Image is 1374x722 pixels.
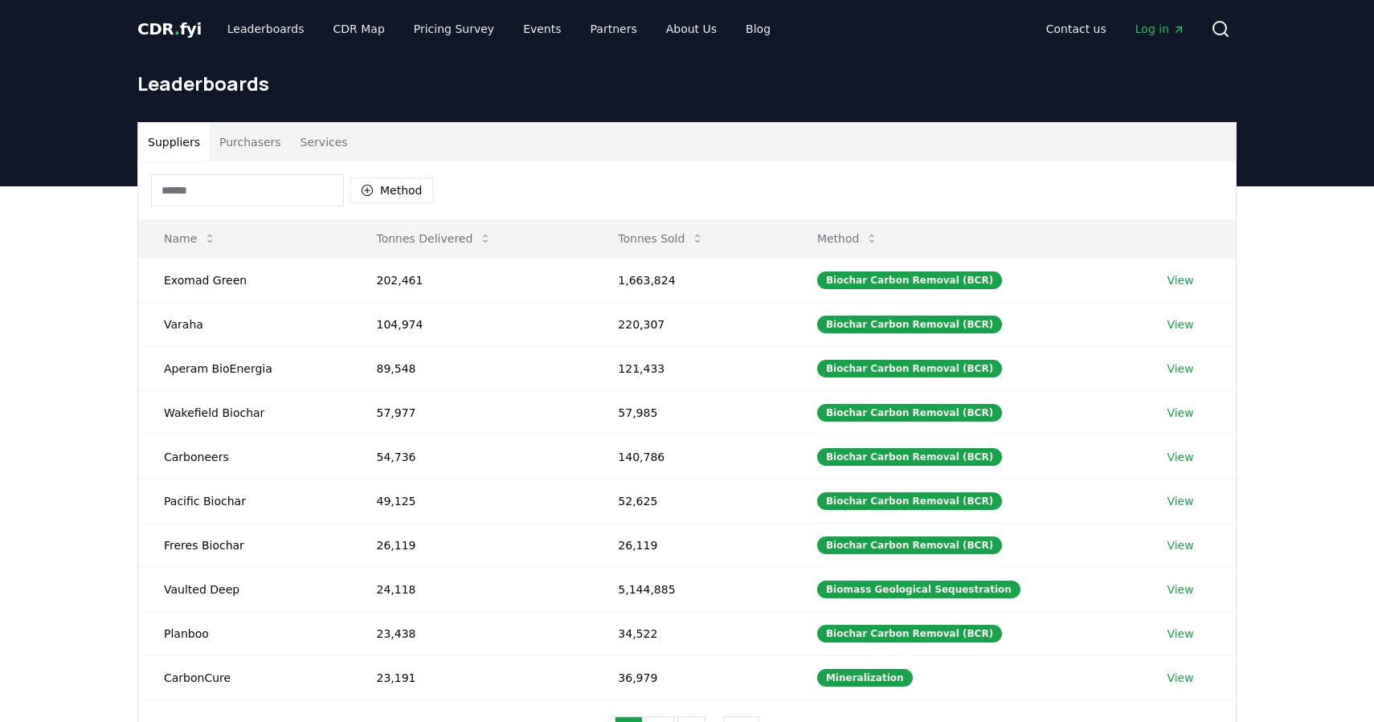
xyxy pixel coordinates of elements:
[363,222,505,255] button: Tonnes Delivered
[592,567,791,611] td: 5,144,885
[1167,272,1193,288] a: View
[592,390,791,434] td: 57,985
[138,567,350,611] td: Vaulted Deep
[817,316,1002,333] div: Biochar Carbon Removal (BCR)
[350,523,592,567] td: 26,119
[138,523,350,567] td: Freres Biochar
[138,434,350,479] td: Carboneers
[138,346,350,390] td: Aperam BioEnergia
[138,655,350,700] td: CarbonCure
[817,492,1002,510] div: Biochar Carbon Removal (BCR)
[1167,405,1193,421] a: View
[1167,493,1193,509] a: View
[592,346,791,390] td: 121,433
[138,611,350,655] td: Planboo
[138,302,350,346] td: Varaha
[1167,316,1193,332] a: View
[350,177,433,203] button: Method
[1167,626,1193,642] a: View
[350,567,592,611] td: 24,118
[1033,14,1119,43] a: Contact us
[321,14,398,43] a: CDR Map
[817,448,1002,466] div: Biochar Carbon Removal (BCR)
[401,14,507,43] a: Pricing Survey
[733,14,783,43] a: Blog
[1033,14,1198,43] nav: Main
[350,434,592,479] td: 54,736
[592,523,791,567] td: 26,119
[350,390,592,434] td: 57,977
[605,222,717,255] button: Tonnes Sold
[137,18,202,40] a: CDR.fyi
[215,14,317,43] a: Leaderboards
[291,123,358,161] button: Services
[653,14,730,43] a: About Us
[350,346,592,390] td: 89,548
[1167,537,1193,553] a: View
[350,479,592,523] td: 49,125
[174,19,180,39] span: .
[138,479,350,523] td: Pacific Biochar
[350,611,592,655] td: 23,438
[817,271,1002,289] div: Biochar Carbon Removal (BCR)
[592,302,791,346] td: 220,307
[138,258,350,302] td: Exomad Green
[1167,581,1193,598] a: View
[592,655,791,700] td: 36,979
[137,19,202,39] span: CDR fyi
[138,123,210,161] button: Suppliers
[592,434,791,479] td: 140,786
[350,258,592,302] td: 202,461
[1167,361,1193,377] a: View
[510,14,574,43] a: Events
[592,611,791,655] td: 34,522
[804,222,892,255] button: Method
[817,625,1002,642] div: Biochar Carbon Removal (BCR)
[578,14,650,43] a: Partners
[350,302,592,346] td: 104,974
[817,360,1002,377] div: Biochar Carbon Removal (BCR)
[1135,21,1185,37] span: Log in
[1167,449,1193,465] a: View
[817,404,1002,422] div: Biochar Carbon Removal (BCR)
[350,655,592,700] td: 23,191
[151,222,229,255] button: Name
[1167,670,1193,686] a: View
[592,258,791,302] td: 1,663,824
[137,71,1237,96] h1: Leaderboards
[817,536,1002,554] div: Biochar Carbon Removal (BCR)
[1123,14,1198,43] a: Log in
[817,581,1020,598] div: Biomass Geological Sequestration
[138,390,350,434] td: Wakefield Biochar
[592,479,791,523] td: 52,625
[817,669,913,687] div: Mineralization
[210,123,291,161] button: Purchasers
[215,14,783,43] nav: Main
